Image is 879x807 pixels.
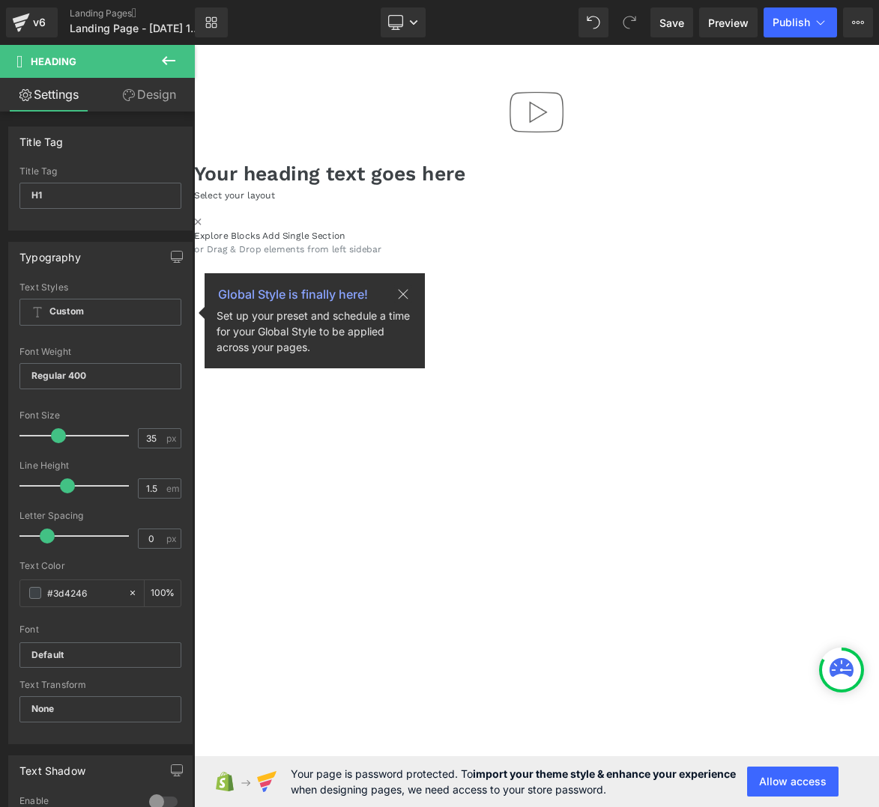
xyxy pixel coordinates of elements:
a: New Library [195,7,228,37]
div: Letter Spacing [19,511,181,521]
div: Title Tag [19,166,181,177]
button: Redo [614,7,644,37]
a: Design [100,78,198,112]
div: Font Size [19,410,181,421]
button: Publish [764,7,837,37]
div: Typography [19,243,81,264]
div: Title Tag [19,127,64,148]
div: Text Transform [19,680,181,690]
div: Font [19,624,181,635]
div: % [145,580,181,606]
span: Landing Page - [DATE] 11:26:48 [70,22,202,34]
span: px [166,534,179,543]
a: v6 [6,7,58,37]
button: Undo [579,7,608,37]
span: px [166,433,179,443]
input: Color [47,585,121,601]
iframe: To enrich screen reader interactions, please activate Accessibility in Grammarly extension settings [194,45,879,807]
b: None [31,703,55,714]
span: Preview [708,15,749,31]
span: Your page is password protected. To when designing pages, we need access to your store password. [291,766,736,797]
span: Heading [31,55,76,67]
span: Save [659,15,684,31]
b: Custom [49,305,84,318]
div: Text Color [19,561,181,571]
i: Default [31,649,64,662]
span: em [166,484,179,493]
strong: import your theme style & enhance your experience [473,767,736,780]
b: Regular 400 [31,370,87,381]
a: Preview [699,7,758,37]
div: Line Height [19,460,181,471]
div: v6 [30,13,49,32]
b: H1 [31,189,42,201]
a: Landing Pages [70,7,220,19]
button: More [843,7,873,37]
span: Publish [773,16,810,28]
button: Allow access [747,767,839,797]
div: Text Shadow [19,756,85,777]
div: Text Styles [19,281,181,293]
div: Font Weight [19,347,181,357]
